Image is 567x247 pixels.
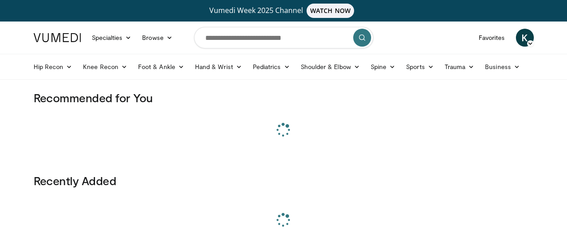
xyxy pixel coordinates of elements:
a: Hip Recon [28,58,78,76]
span: WATCH NOW [307,4,354,18]
input: Search topics, interventions [194,27,373,48]
a: Sports [401,58,439,76]
a: K [516,29,534,47]
a: Browse [137,29,178,47]
a: Pediatrics [247,58,295,76]
a: Trauma [439,58,480,76]
a: Favorites [473,29,511,47]
a: Business [480,58,525,76]
a: Foot & Ankle [133,58,190,76]
a: Hand & Wrist [190,58,247,76]
img: VuMedi Logo [34,33,81,42]
h3: Recommended for You [34,91,534,105]
a: Shoulder & Elbow [295,58,365,76]
a: Spine [365,58,401,76]
h3: Recently Added [34,173,534,188]
a: Specialties [87,29,137,47]
a: Vumedi Week 2025 ChannelWATCH NOW [35,4,532,18]
a: Knee Recon [78,58,133,76]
